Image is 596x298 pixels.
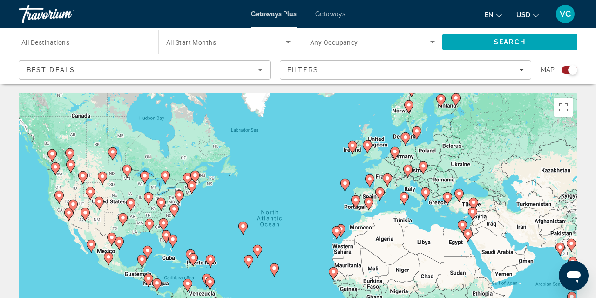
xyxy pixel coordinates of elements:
[21,39,69,46] span: All Destinations
[27,64,263,76] mat-select: Sort by
[166,39,216,46] span: All Start Months
[251,10,297,18] a: Getaways Plus
[516,8,539,21] button: Change currency
[315,10,345,18] a: Getaways
[541,63,555,76] span: Map
[553,4,577,24] button: User Menu
[494,38,526,46] span: Search
[310,39,358,46] span: Any Occupancy
[19,2,112,26] a: Travorium
[516,11,530,19] span: USD
[21,37,146,48] input: Select destination
[485,8,502,21] button: Change language
[559,261,589,291] iframe: Button to launch messaging window
[485,11,494,19] span: en
[280,60,532,80] button: Filters
[442,34,577,50] button: Search
[27,66,75,74] span: Best Deals
[560,9,571,19] span: VC
[554,98,573,117] button: Toggle fullscreen view
[287,66,319,74] span: Filters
